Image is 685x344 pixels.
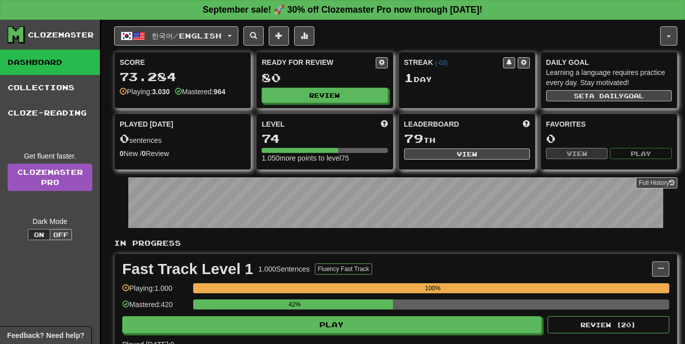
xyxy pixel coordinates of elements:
button: Seta dailygoal [546,90,672,101]
div: Get fluent faster. [8,151,92,161]
strong: 3.030 [152,88,170,96]
button: Play [610,148,672,159]
div: Ready for Review [262,57,375,67]
button: Off [50,229,72,240]
div: 73.284 [120,70,245,83]
span: 1 [404,70,414,85]
div: 42% [196,299,393,310]
div: Dark Mode [8,216,92,226]
div: Mastered: 420 [122,299,188,316]
div: Playing: 1.000 [122,283,188,300]
div: Score [120,57,245,67]
button: Search sentences [243,26,264,46]
div: Day [404,71,530,85]
div: 100% [196,283,669,293]
div: Mastered: [175,87,226,97]
a: ClozemasterPro [8,164,92,191]
div: Fast Track Level 1 [122,261,254,277]
strong: 964 [213,88,225,96]
div: sentences [120,132,245,145]
button: View [404,148,530,160]
div: 74 [262,132,387,145]
span: Played [DATE] [120,119,173,129]
button: 한국어/English [114,26,238,46]
span: 0 [120,131,129,145]
div: Daily Goal [546,57,672,67]
button: Play [122,316,542,333]
button: Fluency Fast Track [315,263,372,275]
div: New / Review [120,148,245,159]
a: (-03) [435,59,448,66]
button: Full History [636,177,677,188]
div: Learning a language requires practice every day. Stay motivated! [546,67,672,88]
span: a daily [589,92,624,99]
span: 79 [404,131,423,145]
button: Add sentence to collection [269,26,289,46]
span: Open feedback widget [7,330,84,340]
span: 한국어 / English [152,31,222,40]
div: Favorites [546,119,672,129]
strong: 0 [142,149,146,158]
p: In Progress [114,238,677,248]
button: Review [262,88,387,103]
strong: 0 [120,149,124,158]
div: 0 [546,132,672,145]
div: 80 [262,71,387,84]
div: Streak [404,57,503,67]
button: On [28,229,50,240]
button: Review (20) [548,316,669,333]
div: 1.050 more points to level 75 [262,153,387,163]
span: Score more points to level up [381,119,388,129]
span: Leaderboard [404,119,459,129]
div: Playing: [120,87,170,97]
strong: September sale! 🚀 30% off Clozemaster Pro now through [DATE]! [203,5,483,15]
span: Level [262,119,284,129]
div: th [404,132,530,145]
div: 1.000 Sentences [259,264,310,274]
button: View [546,148,608,159]
div: Clozemaster [28,30,94,40]
button: More stats [294,26,314,46]
span: This week in points, UTC [523,119,530,129]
